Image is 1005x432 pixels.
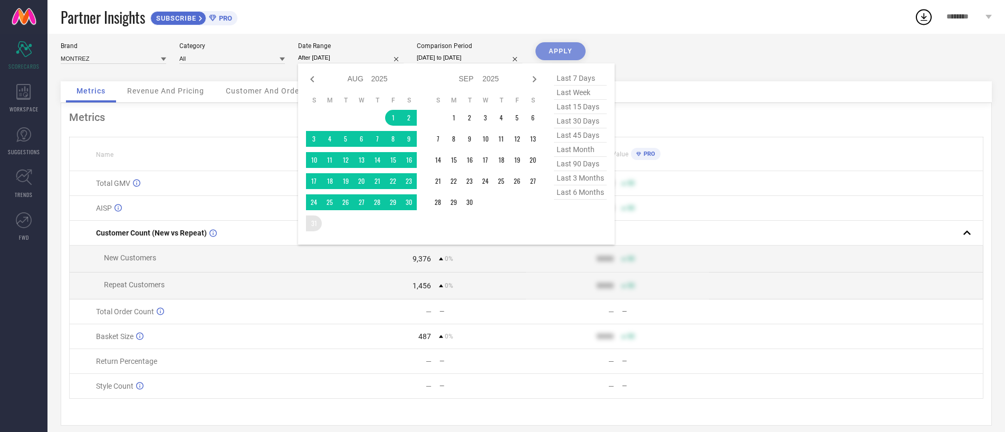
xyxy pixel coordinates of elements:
td: Wed Sep 24 2025 [477,173,493,189]
td: Thu Sep 25 2025 [493,173,509,189]
td: Fri Aug 15 2025 [385,152,401,168]
td: Sat Sep 13 2025 [525,131,541,147]
span: last 6 months [554,185,607,200]
td: Tue Sep 16 2025 [462,152,477,168]
span: last 45 days [554,128,607,143]
td: Mon Aug 11 2025 [322,152,338,168]
span: 0% [445,255,453,262]
th: Monday [322,96,338,105]
span: 50 [627,282,635,289]
td: Wed Sep 10 2025 [477,131,493,147]
span: SCORECARDS [8,62,40,70]
span: AISP [96,204,112,212]
span: Total Order Count [96,307,154,316]
span: 50 [627,204,635,212]
div: — [439,358,526,365]
div: — [622,308,709,315]
td: Sat Aug 30 2025 [401,194,417,210]
td: Sat Aug 09 2025 [401,131,417,147]
div: Category [179,42,285,50]
span: 50 [627,180,635,187]
div: — [426,307,432,316]
div: — [608,357,614,365]
span: SUBSCRIBE [151,14,199,22]
td: Wed Aug 20 2025 [353,173,369,189]
span: 0% [445,333,453,340]
td: Mon Sep 22 2025 [446,173,462,189]
span: 0% [445,282,453,289]
th: Monday [446,96,462,105]
th: Saturday [401,96,417,105]
td: Mon Sep 08 2025 [446,131,462,147]
div: 1,456 [413,281,431,290]
span: Partner Insights [61,6,145,28]
td: Tue Aug 05 2025 [338,131,353,147]
span: FWD [19,233,29,241]
td: Fri Sep 26 2025 [509,173,525,189]
th: Sunday [430,96,446,105]
td: Tue Aug 26 2025 [338,194,353,210]
th: Sunday [306,96,322,105]
span: Customer And Orders [226,87,307,95]
td: Sun Aug 10 2025 [306,152,322,168]
th: Thursday [369,96,385,105]
td: Fri Aug 29 2025 [385,194,401,210]
span: Customer Count (New vs Repeat) [96,229,207,237]
div: — [439,308,526,315]
td: Sat Aug 02 2025 [401,110,417,126]
span: Name [96,151,113,158]
td: Mon Aug 25 2025 [322,194,338,210]
span: PRO [641,151,655,157]
div: 9,376 [413,255,431,263]
div: Date Range [298,42,404,50]
span: 50 [627,333,635,340]
div: — [426,382,432,390]
td: Sun Sep 21 2025 [430,173,446,189]
td: Sun Sep 28 2025 [430,194,446,210]
span: SUGGESTIONS [8,148,40,156]
span: last 3 months [554,171,607,185]
span: last week [554,86,607,100]
div: — [439,382,526,390]
td: Sun Sep 07 2025 [430,131,446,147]
td: Mon Sep 29 2025 [446,194,462,210]
td: Mon Aug 04 2025 [322,131,338,147]
td: Sat Sep 06 2025 [525,110,541,126]
td: Tue Aug 12 2025 [338,152,353,168]
td: Sat Aug 16 2025 [401,152,417,168]
div: — [622,358,709,365]
div: Comparison Period [417,42,522,50]
div: Open download list [914,7,933,26]
span: New Customers [104,253,156,262]
span: TRENDS [15,191,33,199]
td: Thu Sep 11 2025 [493,131,509,147]
div: Next month [528,73,541,86]
span: last 7 days [554,71,607,86]
input: Select date range [298,52,404,63]
td: Thu Sep 04 2025 [493,110,509,126]
td: Fri Sep 05 2025 [509,110,525,126]
div: 487 [418,332,431,341]
td: Sat Sep 20 2025 [525,152,541,168]
td: Sun Aug 03 2025 [306,131,322,147]
span: Style Count [96,382,133,390]
td: Tue Sep 02 2025 [462,110,477,126]
td: Mon Aug 18 2025 [322,173,338,189]
td: Tue Sep 30 2025 [462,194,477,210]
td: Tue Sep 23 2025 [462,173,477,189]
th: Tuesday [338,96,353,105]
span: Basket Size [96,332,133,341]
span: Total GMV [96,179,130,187]
td: Sat Aug 23 2025 [401,173,417,189]
td: Fri Aug 22 2025 [385,173,401,189]
td: Mon Sep 01 2025 [446,110,462,126]
span: last month [554,143,607,157]
td: Wed Aug 13 2025 [353,152,369,168]
td: Sun Sep 14 2025 [430,152,446,168]
td: Fri Sep 19 2025 [509,152,525,168]
span: last 30 days [554,114,607,128]
th: Friday [509,96,525,105]
th: Wednesday [353,96,369,105]
th: Friday [385,96,401,105]
input: Select comparison period [417,52,522,63]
